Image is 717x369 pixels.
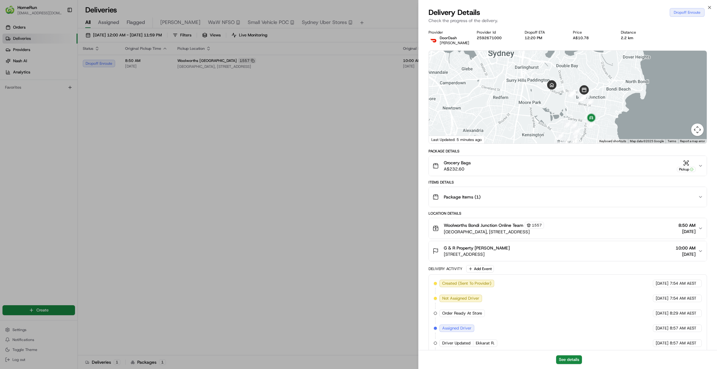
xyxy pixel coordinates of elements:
span: [DATE] [676,251,696,257]
div: Items Details [429,180,707,185]
div: 13 [554,142,561,148]
span: DoorDash [440,35,457,40]
button: 2592671000 [477,35,502,40]
div: 5 [560,141,567,148]
div: Location Details [429,211,707,216]
span: [PERSON_NAME] [440,40,469,45]
div: 4 [563,138,570,145]
div: 40 [579,94,585,101]
a: Open this area in Google Maps (opens a new window) [430,135,451,143]
span: Delivery Details [429,7,480,17]
img: Google [430,135,451,143]
span: [DATE] [678,228,696,235]
span: Driver Updated [442,340,471,346]
div: 25 [569,90,576,97]
p: Check the progress of the delivery. [429,17,707,24]
span: 7:54 AM AEST [670,281,696,286]
div: 16 [570,122,577,128]
div: 20 [573,128,580,135]
button: G & R Property [PERSON_NAME][STREET_ADDRESS]10:00 AM[DATE] [429,241,707,261]
button: Pickup [677,160,696,172]
button: Woolworths Bondi Junction Online Team1557[GEOGRAPHIC_DATA], [STREET_ADDRESS]8:50 AM[DATE] [429,218,707,239]
div: 38 [579,93,585,100]
div: 35 [579,93,586,100]
button: See details [556,355,582,364]
div: 15 [564,121,571,128]
div: A$10.78 [573,35,611,40]
div: 2.2 km [621,35,659,40]
div: Provider Id [477,30,515,35]
div: Package Details [429,149,707,154]
span: G & R Property [PERSON_NAME] [444,245,510,251]
div: 21 [584,112,591,119]
span: [STREET_ADDRESS] [444,251,510,257]
span: 1557 [532,223,542,228]
div: 12 [560,142,567,149]
div: 27 [577,90,584,96]
div: 11 [561,142,568,149]
button: Package Items (1) [429,187,707,207]
button: Grocery BagsA$232.60Pickup [429,156,707,176]
span: [DATE] [656,340,668,346]
div: 44 [588,121,595,128]
span: [DATE] [656,325,668,331]
span: 8:57 AM AEST [670,340,696,346]
div: Provider [429,30,467,35]
div: 12:20 PM [525,35,563,40]
div: Delivery Activity [429,266,462,271]
span: 8:57 AM AEST [670,325,696,331]
span: Order Ready At Store [442,311,482,316]
div: 18 [571,138,578,145]
div: Last Updated: 5 minutes ago [429,136,485,143]
button: Map camera controls [691,124,704,136]
span: Map data ©2025 Google [630,139,664,143]
span: Ekkarat R. [476,340,494,346]
span: A$232.60 [444,166,471,172]
div: 14 [557,132,564,139]
span: [GEOGRAPHIC_DATA], [STREET_ADDRESS] [444,229,544,235]
a: Terms [668,139,676,143]
div: 3 [576,141,583,148]
div: Pickup [677,167,696,172]
span: Woolworths Bondi Junction Online Team [444,222,523,228]
span: Assigned Driver [442,325,471,331]
div: Dropoff ETA [525,30,563,35]
span: Package Items ( 1 ) [444,194,480,200]
span: 8:29 AM AEST [670,311,696,316]
div: 19 [571,138,578,145]
span: [DATE] [656,296,668,301]
div: Price [573,30,611,35]
div: Distance [621,30,659,35]
span: Grocery Bags [444,160,471,166]
div: 17 [572,133,579,140]
a: Report a map error [680,139,705,143]
span: Not Assigned Driver [442,296,479,301]
div: 42 [579,94,586,101]
img: doordash_logo_v2.png [429,35,438,45]
span: [DATE] [656,281,668,286]
span: Created (Sent To Provider) [442,281,491,286]
div: 26 [568,90,575,96]
span: [DATE] [656,311,668,316]
button: Add Event [466,265,494,273]
span: 7:54 AM AEST [670,296,696,301]
button: Keyboard shortcuts [599,139,626,143]
div: 22 [587,98,593,105]
span: 10:00 AM [676,245,696,251]
span: 8:50 AM [678,222,696,228]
